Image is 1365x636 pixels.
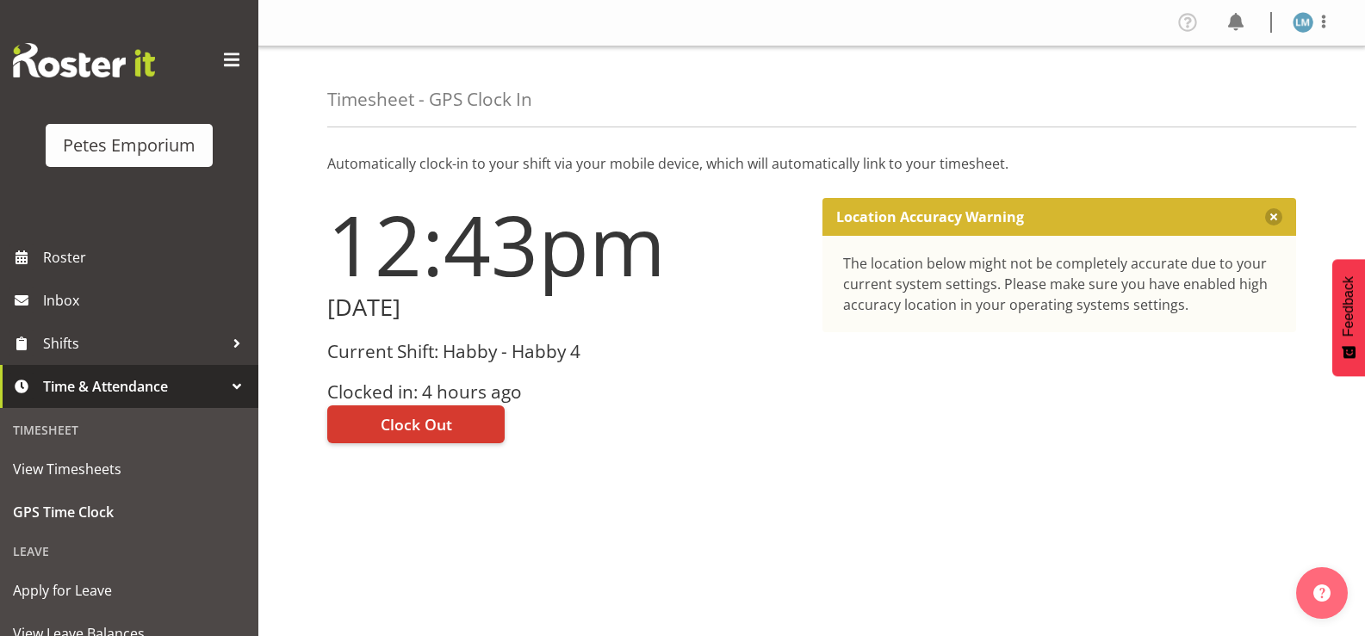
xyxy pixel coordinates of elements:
div: Leave [4,534,254,569]
span: GPS Time Clock [13,499,245,525]
span: Feedback [1341,276,1356,337]
h2: [DATE] [327,294,802,321]
span: Roster [43,244,250,270]
img: Rosterit website logo [13,43,155,77]
div: Timesheet [4,412,254,448]
h4: Timesheet - GPS Clock In [327,90,532,109]
a: Apply for Leave [4,569,254,612]
h3: Clocked in: 4 hours ago [327,382,802,402]
span: Inbox [43,287,250,313]
div: Petes Emporium [63,133,195,158]
span: Time & Attendance [43,374,224,399]
img: lianne-morete5410.jpg [1293,12,1313,33]
h3: Current Shift: Habby - Habby 4 [327,342,802,361]
button: Close message [1265,208,1282,225]
a: View Timesheets [4,448,254,491]
img: help-xxl-2.png [1313,584,1331,602]
span: View Timesheets [13,456,245,482]
span: Shifts [43,330,224,356]
p: Location Accuracy Warning [836,208,1024,225]
span: Clock Out [381,413,452,435]
h1: 12:43pm [327,198,802,291]
button: Clock Out [327,405,505,443]
button: Feedback - Show survey [1332,259,1365,376]
div: The location below might not be completely accurate due to your current system settings. Please m... [843,253,1276,315]
span: Apply for Leave [13,577,245,603]
a: GPS Time Clock [4,491,254,534]
p: Automatically clock-in to your shift via your mobile device, which will automatically link to you... [327,153,1296,174]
